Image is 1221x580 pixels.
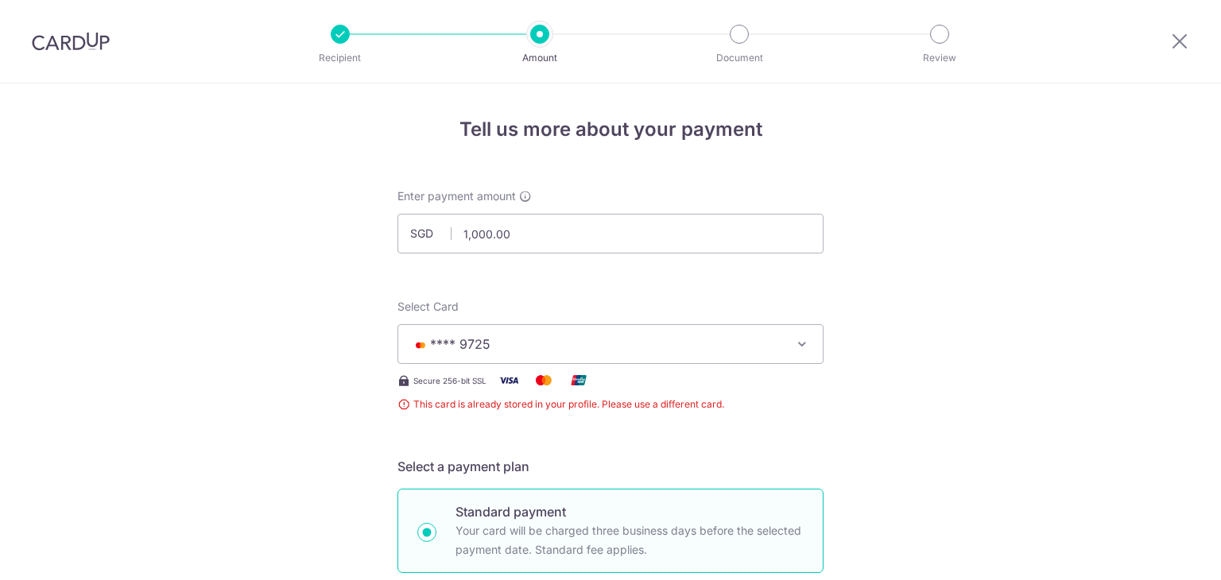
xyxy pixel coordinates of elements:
p: Standard payment [455,502,804,521]
iframe: Opens a widget where you can find more information [1119,532,1205,572]
span: Secure 256-bit SSL [413,374,486,387]
img: Union Pay [563,370,595,390]
h4: Tell us more about your payment [397,115,824,144]
img: Mastercard [528,370,560,390]
input: 0.00 [397,214,824,253]
p: Recipient [281,50,399,66]
img: MASTERCARD [411,339,430,350]
p: Your card will be charged three business days before the selected payment date. Standard fee appl... [455,521,804,559]
span: Enter payment amount [397,188,516,204]
p: Amount [481,50,599,66]
span: translation missing: en.payables.payment_networks.credit_card.summary.labels.select_card [397,300,459,313]
span: SGD [410,226,452,242]
p: Document [680,50,798,66]
span: This card is already stored in your profile. Please use a different card. [397,396,824,412]
img: Visa [493,370,525,390]
img: CardUp [32,32,110,51]
h5: Select a payment plan [397,457,824,476]
p: Review [881,50,998,66]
